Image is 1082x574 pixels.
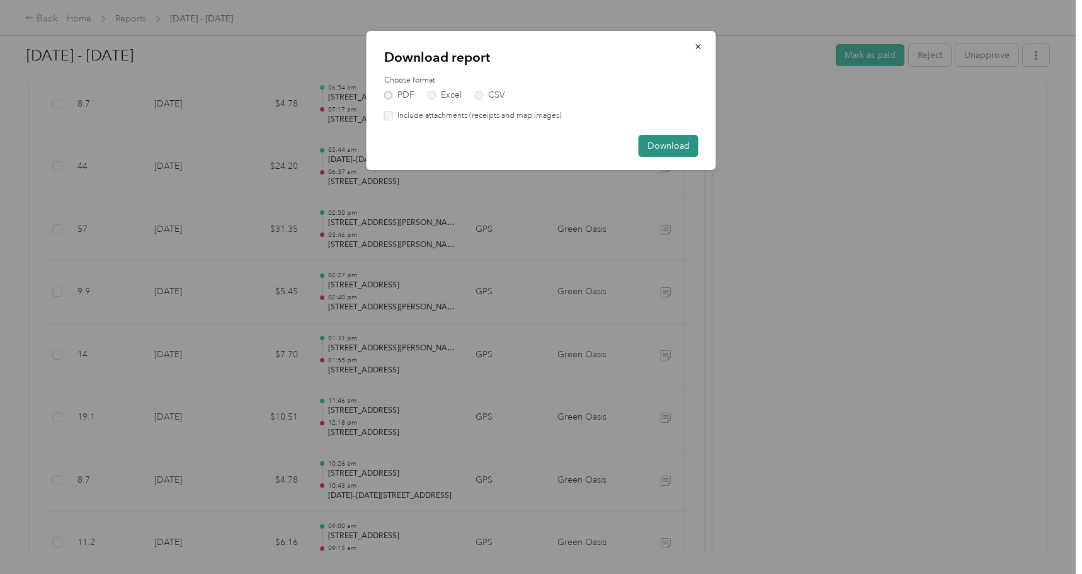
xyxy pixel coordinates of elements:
label: Excel [428,91,462,100]
label: Include attachments (receipts and map images) [393,110,562,122]
label: Choose format [384,75,698,86]
label: CSV [475,91,505,100]
iframe: Everlance-gr Chat Button Frame [1011,503,1082,574]
button: Download [639,135,698,157]
label: PDF [384,91,414,100]
p: Download report [384,49,698,66]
